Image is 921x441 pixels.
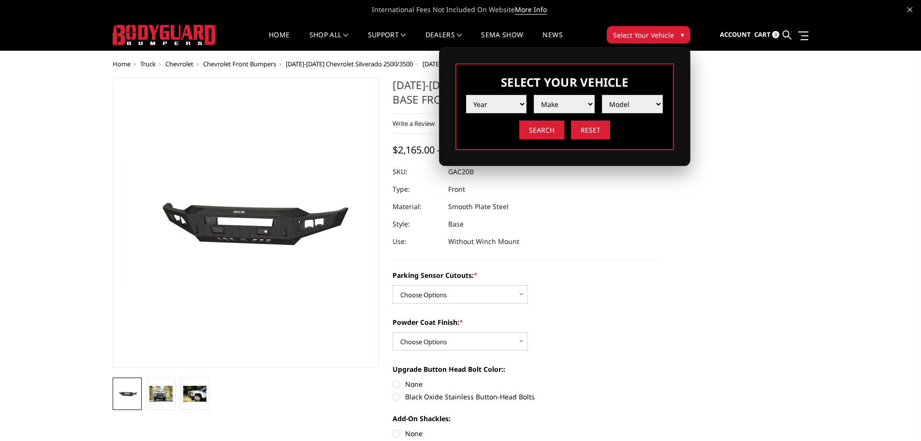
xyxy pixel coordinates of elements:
[448,163,474,181] dd: GAC20B
[140,60,156,68] a: Truck
[393,233,441,250] dt: Use:
[448,215,464,233] dd: Base
[113,25,217,45] img: BODYGUARD BUMPERS
[481,31,523,50] a: SEMA Show
[720,30,751,39] span: Account
[613,30,674,40] span: Select Your Vehicle
[448,181,465,198] dd: Front
[754,22,779,48] a: Cart 0
[393,119,435,128] a: Write a Review
[393,181,441,198] dt: Type:
[519,121,564,139] input: Search
[149,386,173,401] img: 2020 Chevrolet HD - Available in single light bar configuration only
[393,317,659,327] label: Powder Coat Finish:
[393,364,659,374] label: Upgrade Button Head Bolt Color::
[772,31,779,38] span: 0
[183,386,206,401] img: 2020 Chevrolet HD - Compatible with block heater connection
[393,77,659,114] h1: [DATE]-[DATE] Chevrolet 2500-3500 - A2L Series - Base Front Bumper (Non Winch)
[542,31,562,50] a: News
[286,60,413,68] a: [DATE]-[DATE] Chevrolet Silverado 2500/3500
[116,387,139,400] img: 2020-2023 Chevrolet 2500-3500 - A2L Series - Base Front Bumper (Non Winch)
[113,77,380,368] a: 2020-2023 Chevrolet 2500-3500 - A2L Series - Base Front Bumper (Non Winch)
[393,270,659,280] label: Parking Sensor Cutouts:
[423,60,653,68] span: [DATE]-[DATE] Chevrolet 2500-3500 - A2L Series - Base Front Bumper (Non Winch)
[754,30,771,39] span: Cart
[203,60,276,68] a: Chevrolet Front Bumpers
[165,60,193,68] a: Chevrolet
[466,74,663,90] h3: Select Your Vehicle
[534,95,595,113] select: Please select the value from list.
[515,5,547,15] a: More Info
[607,26,690,44] button: Select Your Vehicle
[393,379,659,389] label: None
[466,95,527,113] select: Please select the value from list.
[448,198,509,215] dd: Smooth Plate Steel
[393,163,441,181] dt: SKU:
[448,233,519,250] dd: Without Winch Mount
[393,413,659,424] label: Add-On Shackles:
[425,31,462,50] a: Dealers
[393,215,441,233] dt: Style:
[393,428,659,439] label: None
[393,392,659,402] label: Black Oxide Stainless Button-Head Bolts
[269,31,290,50] a: Home
[681,30,684,40] span: ▾
[393,198,441,215] dt: Material:
[113,60,131,68] a: Home
[720,22,751,48] a: Account
[368,31,406,50] a: Support
[309,31,349,50] a: shop all
[393,143,484,156] span: $2,165.00 - $2,440.00
[571,121,610,139] input: Reset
